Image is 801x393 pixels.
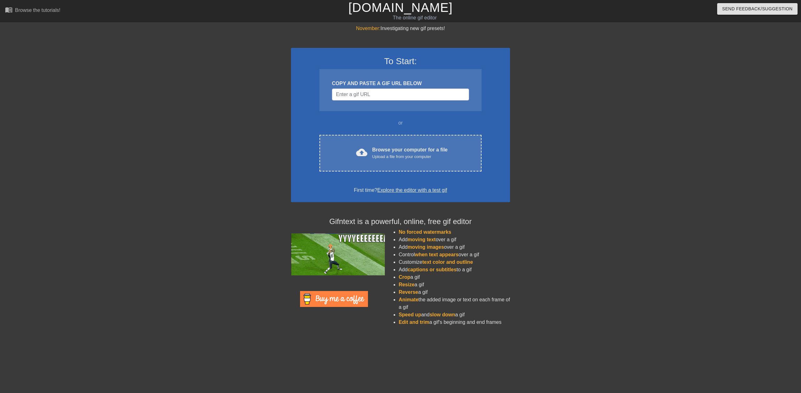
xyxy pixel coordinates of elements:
[415,252,459,257] span: when text appears
[15,8,60,13] div: Browse the tutorials!
[399,289,418,295] span: Reverse
[399,236,510,243] li: Add over a gif
[291,25,510,32] div: Investigating new gif presets!
[291,233,385,275] img: football_small.gif
[5,6,13,13] span: menu_book
[399,243,510,251] li: Add over a gif
[291,217,510,226] h4: Gifntext is a powerful, online, free gif editor
[430,312,455,317] span: slow down
[348,1,452,14] a: [DOMAIN_NAME]
[5,6,60,16] a: Browse the tutorials!
[722,5,793,13] span: Send Feedback/Suggestion
[408,244,444,250] span: moving images
[399,319,429,325] span: Edit and trim
[408,237,436,242] span: moving text
[399,311,510,319] li: and a gif
[377,187,447,193] a: Explore the editor with a test gif
[300,291,368,307] img: Buy Me A Coffee
[399,273,510,281] li: a gif
[399,229,451,235] span: No forced watermarks
[408,267,457,272] span: captions or subtitles
[270,14,559,22] div: The online gif editor
[299,186,502,194] div: First time?
[372,146,448,160] div: Browse your computer for a file
[356,147,367,158] span: cloud_upload
[299,56,502,67] h3: To Start:
[356,26,380,31] span: November:
[717,3,798,15] button: Send Feedback/Suggestion
[399,312,421,317] span: Speed up
[332,80,469,87] div: COPY AND PASTE A GIF URL BELOW
[422,259,473,265] span: text color and outline
[399,274,410,280] span: Crop
[307,119,494,127] div: or
[399,251,510,258] li: Control over a gif
[399,258,510,266] li: Customize
[372,154,448,160] div: Upload a file from your computer
[399,281,510,288] li: a gif
[399,319,510,326] li: a gif's beginning and end frames
[399,282,415,287] span: Resize
[399,296,510,311] li: the added image or text on each frame of a gif
[399,266,510,273] li: Add to a gif
[399,288,510,296] li: a gif
[332,89,469,100] input: Username
[399,297,418,302] span: Animate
